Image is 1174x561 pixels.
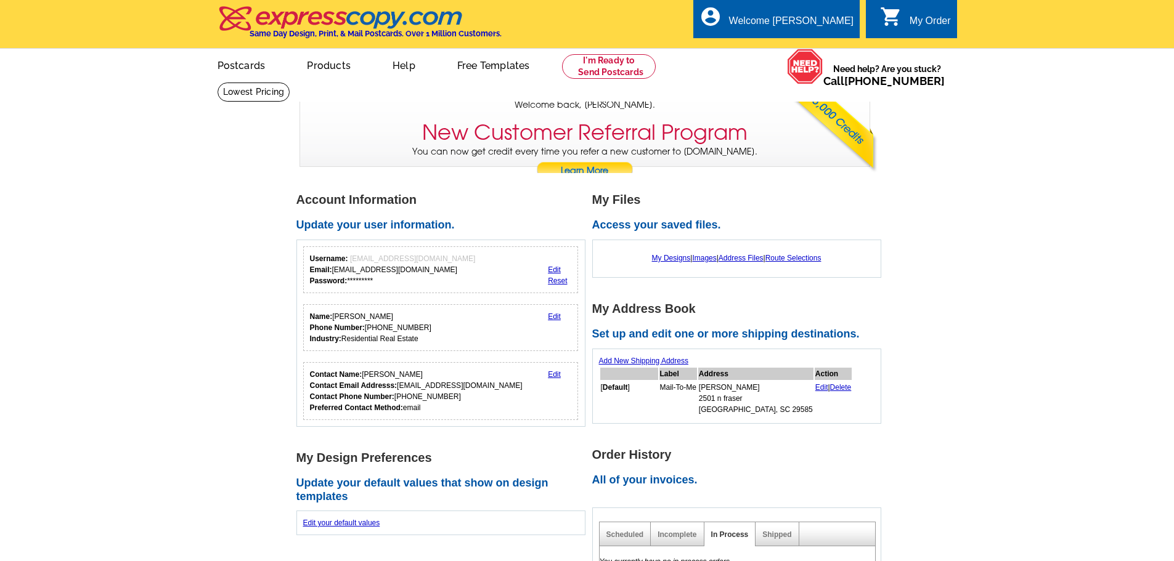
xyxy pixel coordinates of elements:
div: Welcome [PERSON_NAME] [729,15,854,33]
a: Edit your default values [303,519,380,527]
a: Reset [548,276,567,285]
a: Learn More [536,162,634,180]
td: Mail-To-Me [659,381,697,416]
strong: Contact Email Addresss: [310,381,397,390]
i: shopping_cart [880,6,902,28]
h2: All of your invoices. [592,474,888,487]
iframe: LiveChat chat widget [1001,522,1174,561]
img: help [787,49,823,84]
a: Edit [548,370,561,379]
a: Delete [830,383,852,392]
h2: Access your saved files. [592,219,888,232]
a: [PHONE_NUMBER] [844,75,945,87]
th: Action [815,368,852,380]
strong: Contact Name: [310,370,362,379]
td: [ ] [600,381,658,416]
b: Default [603,383,628,392]
strong: Industry: [310,334,341,343]
div: Your personal details. [303,304,579,351]
h1: Order History [592,448,888,461]
span: Need help? Are you stuck? [823,63,951,87]
div: My Order [910,15,951,33]
a: shopping_cart My Order [880,14,951,29]
h4: Same Day Design, Print, & Mail Postcards. Over 1 Million Customers. [250,29,502,38]
p: You can now get credit every time you refer a new customer to [DOMAIN_NAME]. [300,145,870,180]
a: In Process [711,530,749,539]
div: Your login information. [303,246,579,293]
strong: Phone Number: [310,323,365,332]
strong: Name: [310,312,333,321]
th: Label [659,368,697,380]
div: Who should we contact regarding order issues? [303,362,579,420]
td: [PERSON_NAME] 2501 n fraser [GEOGRAPHIC_DATA], SC 29585 [698,381,813,416]
a: Route Selections [765,254,821,262]
a: Incomplete [658,530,696,539]
h1: Account Information [296,193,592,206]
a: Images [692,254,716,262]
i: account_circle [699,6,722,28]
h3: New Customer Referral Program [422,120,748,145]
a: My Designs [652,254,691,262]
th: Address [698,368,813,380]
a: Scheduled [606,530,644,539]
a: Edit [815,383,828,392]
a: Shipped [762,530,791,539]
a: Address Files [719,254,764,262]
span: Welcome back, [PERSON_NAME]. [515,99,655,111]
h1: My Files [592,193,888,206]
h2: Update your user information. [296,219,592,232]
a: Help [373,50,435,79]
h1: My Address Book [592,302,888,315]
a: Postcards [198,50,285,79]
h1: My Design Preferences [296,451,592,464]
div: [PERSON_NAME] [PHONE_NUMBER] Residential Real Estate [310,311,431,344]
h2: Update your default values that show on design templates [296,477,592,503]
span: Call [823,75,945,87]
a: Edit [548,312,561,321]
a: Free Templates [438,50,550,79]
strong: Password: [310,276,348,285]
div: [PERSON_NAME] [EMAIL_ADDRESS][DOMAIN_NAME] [PHONE_NUMBER] email [310,369,523,413]
h2: Set up and edit one or more shipping destinations. [592,328,888,341]
strong: Preferred Contact Method: [310,403,403,412]
a: Add New Shipping Address [599,357,688,365]
span: [EMAIL_ADDRESS][DOMAIN_NAME] [350,254,475,263]
a: Same Day Design, Print, & Mail Postcards. Over 1 Million Customers. [218,15,502,38]
a: Edit [548,265,561,274]
a: Products [287,50,370,79]
strong: Contact Phone Number: [310,392,394,401]
strong: Email: [310,265,332,274]
div: | | | [599,246,874,270]
strong: Username: [310,254,348,263]
td: | [815,381,852,416]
